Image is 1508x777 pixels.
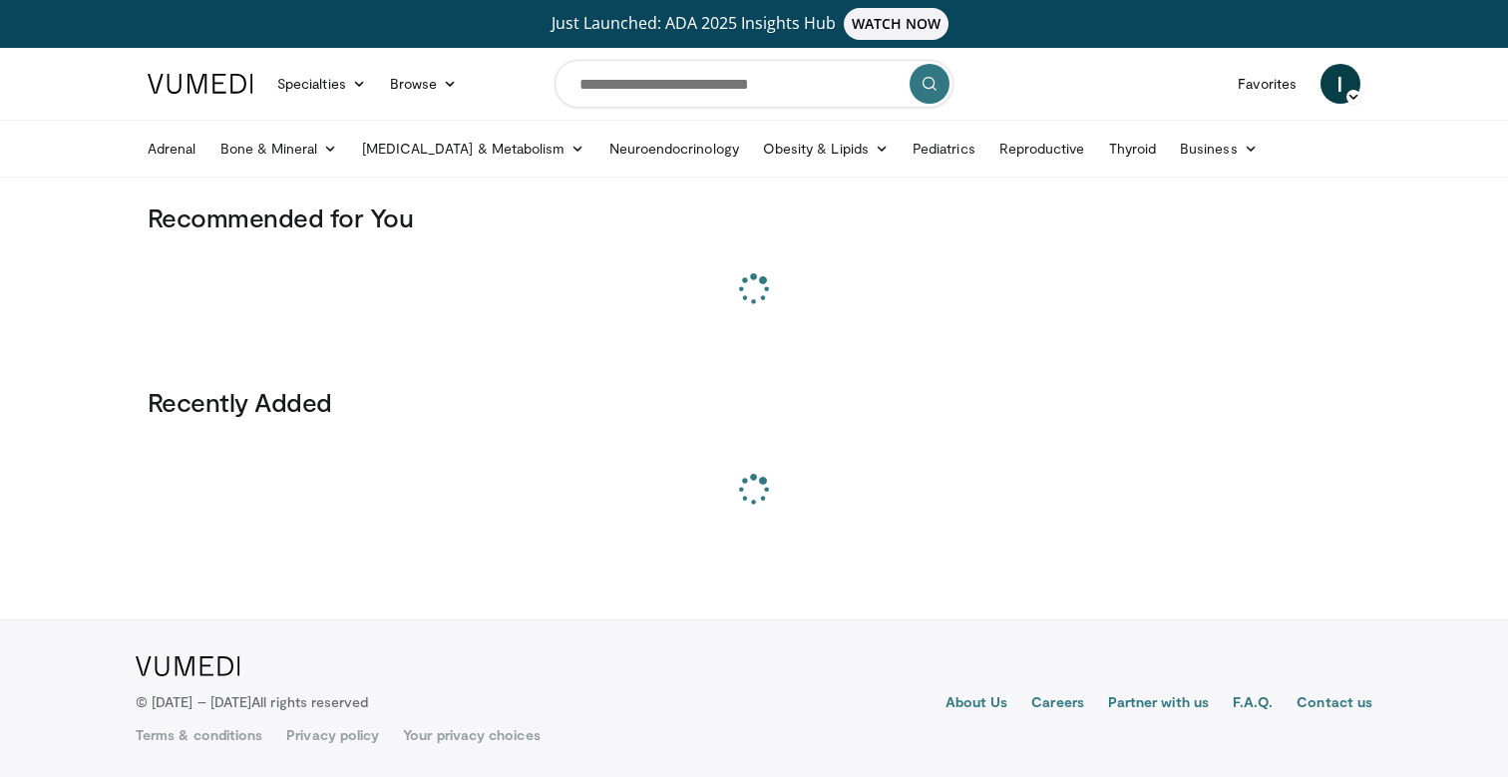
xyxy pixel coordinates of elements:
[251,693,368,710] span: All rights reserved
[136,725,262,745] a: Terms & conditions
[844,8,949,40] span: WATCH NOW
[136,692,369,712] p: © [DATE] – [DATE]
[1297,692,1372,716] a: Contact us
[136,656,240,676] img: VuMedi Logo
[148,74,253,94] img: VuMedi Logo
[378,64,470,104] a: Browse
[1097,129,1169,169] a: Thyroid
[1108,692,1209,716] a: Partner with us
[151,8,1357,40] a: Just Launched: ADA 2025 Insights HubWATCH NOW
[286,725,379,745] a: Privacy policy
[208,129,350,169] a: Bone & Mineral
[148,201,1360,233] h3: Recommended for You
[1233,692,1273,716] a: F.A.Q.
[751,129,901,169] a: Obesity & Lipids
[987,129,1097,169] a: Reproductive
[945,692,1008,716] a: About Us
[403,725,540,745] a: Your privacy choices
[1226,64,1309,104] a: Favorites
[1168,129,1270,169] a: Business
[597,129,751,169] a: Neuroendocrinology
[136,129,208,169] a: Adrenal
[265,64,378,104] a: Specialties
[350,129,597,169] a: [MEDICAL_DATA] & Metabolism
[148,386,1360,418] h3: Recently Added
[1320,64,1360,104] a: I
[901,129,987,169] a: Pediatrics
[1031,692,1084,716] a: Careers
[555,60,953,108] input: Search topics, interventions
